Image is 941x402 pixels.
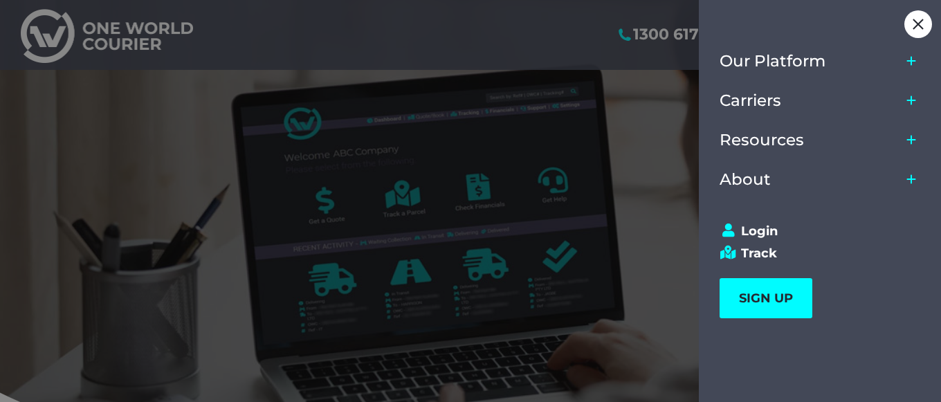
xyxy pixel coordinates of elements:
div: Close [904,10,932,38]
span: Our Platform [720,52,825,71]
span: Carriers [720,91,781,110]
span: SIGN UP [739,291,793,306]
a: Login [720,223,908,239]
span: About [720,170,771,189]
a: About [720,160,901,199]
span: Resources [720,131,804,149]
a: Carriers [720,81,901,120]
a: Track [720,246,908,261]
a: SIGN UP [720,278,812,318]
a: Our Platform [720,42,901,81]
a: Resources [720,120,901,160]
